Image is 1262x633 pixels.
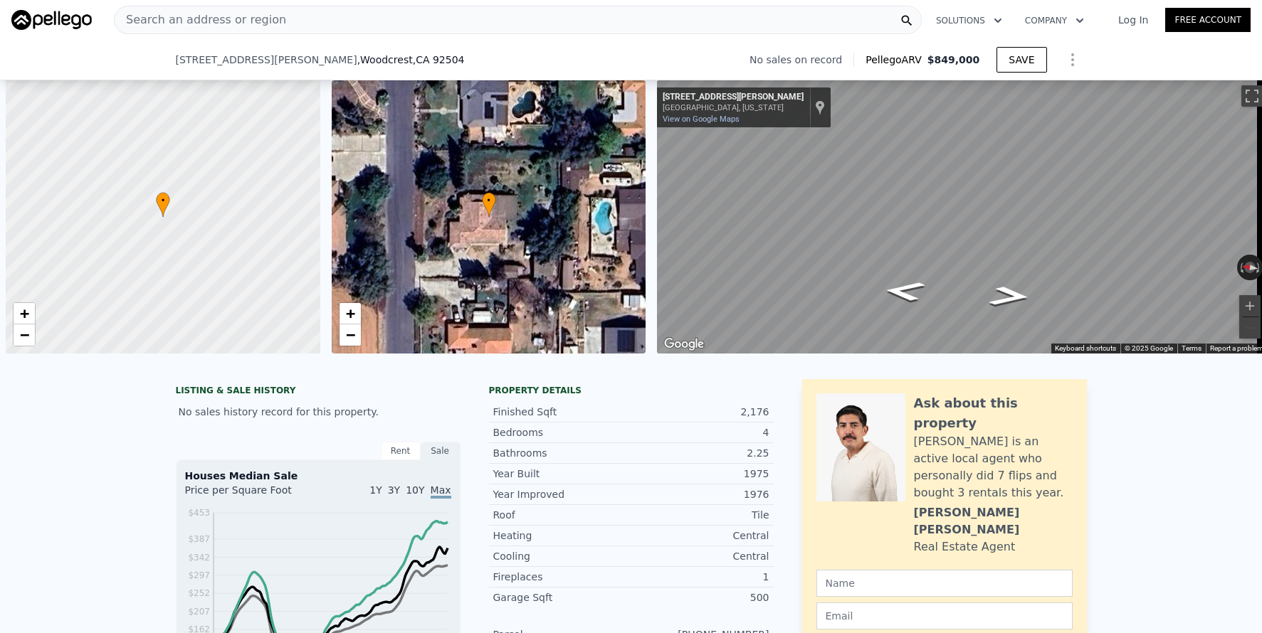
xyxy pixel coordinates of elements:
div: Houses Median Sale [185,469,451,483]
div: No sales on record [750,53,853,67]
path: Go South, Everetts Way [972,282,1048,312]
div: Cooling [493,549,631,563]
a: Terms (opens in new tab) [1182,344,1201,352]
div: No sales history record for this property. [176,399,461,425]
div: Finished Sqft [493,405,631,419]
button: Rotate counterclockwise [1237,255,1245,280]
span: • [482,194,496,207]
div: Real Estate Agent [914,538,1016,555]
tspan: $252 [188,588,210,598]
div: Bedrooms [493,425,631,440]
div: 500 [631,590,769,605]
div: Year Built [493,467,631,481]
span: − [345,326,354,344]
div: 4 [631,425,769,440]
div: Heating [493,528,631,543]
span: • [156,194,170,207]
a: Zoom out [14,324,35,346]
span: , Woodcrest [357,53,465,67]
div: Garage Sqft [493,590,631,605]
span: − [20,326,29,344]
span: © 2025 Google [1125,344,1173,352]
div: 2.25 [631,446,769,460]
span: + [20,304,29,322]
a: Show location on map [815,100,825,115]
div: Property details [489,385,774,396]
tspan: $453 [188,508,210,518]
div: Sale [421,442,461,460]
a: View on Google Maps [663,115,740,124]
button: Company [1014,8,1095,33]
path: Go North, Everetts Way [866,276,942,306]
a: Zoom in [14,303,35,324]
input: Name [816,570,1073,597]
div: [PERSON_NAME] [PERSON_NAME] [914,504,1073,538]
span: $849,000 [927,54,980,65]
tspan: $387 [188,534,210,544]
a: Open this area in Google Maps (opens a new window) [661,335,708,353]
span: Pellego ARV [866,53,927,67]
div: Central [631,528,769,543]
button: SAVE [997,47,1046,73]
button: Zoom out [1239,317,1261,339]
div: Price per Square Foot [185,483,318,506]
a: Log In [1101,13,1165,27]
a: Free Account [1165,8,1251,32]
input: Email [816,602,1073,629]
span: Search an address or region [115,11,286,28]
tspan: $342 [188,553,210,563]
div: Rent [381,442,421,460]
div: 1 [631,570,769,584]
div: 2,176 [631,405,769,419]
div: Year Improved [493,487,631,501]
span: + [345,304,354,322]
div: Central [631,549,769,563]
div: [GEOGRAPHIC_DATA], [US_STATE] [663,103,804,112]
img: Pellego [11,10,92,30]
button: Zoom in [1239,295,1261,316]
span: 10Y [406,484,424,496]
span: , CA 92504 [413,54,465,65]
img: Google [661,335,708,353]
a: Zoom out [340,324,361,346]
span: 1Y [369,484,382,496]
div: Fireplaces [493,570,631,584]
div: 1976 [631,487,769,501]
tspan: $297 [188,570,210,580]
div: 1975 [631,467,769,481]
span: [STREET_ADDRESS][PERSON_NAME] [176,53,357,67]
button: Show Options [1058,46,1087,74]
div: Ask about this property [914,393,1073,433]
div: Bathrooms [493,446,631,460]
div: [PERSON_NAME] is an active local agent who personally did 7 flips and bought 3 rentals this year. [914,433,1073,501]
div: [STREET_ADDRESS][PERSON_NAME] [663,92,804,103]
div: Roof [493,508,631,522]
a: Zoom in [340,303,361,324]
div: • [156,192,170,217]
div: LISTING & SALE HISTORY [176,385,461,399]
span: Max [431,484,451,499]
tspan: $207 [188,607,210,617]
div: Tile [631,508,769,522]
div: • [482,192,496,217]
button: Solutions [925,8,1014,33]
span: 3Y [388,484,400,496]
button: Keyboard shortcuts [1055,344,1116,353]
